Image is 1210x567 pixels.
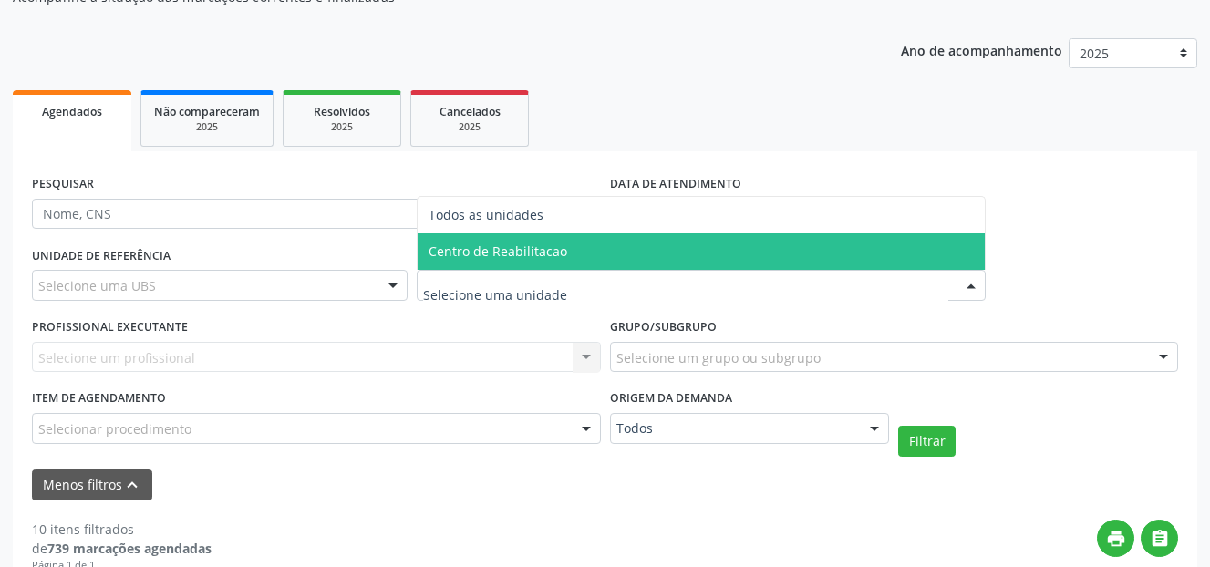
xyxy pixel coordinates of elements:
[32,520,212,539] div: 10 itens filtrados
[429,206,543,223] span: Todos as unidades
[32,199,601,230] input: Nome, CNS
[440,104,501,119] span: Cancelados
[616,419,853,438] span: Todos
[1097,520,1134,557] button: print
[1141,520,1178,557] button: 
[610,170,741,199] label: DATA DE ATENDIMENTO
[314,104,370,119] span: Resolvidos
[610,314,717,342] label: Grupo/Subgrupo
[296,120,388,134] div: 2025
[32,385,166,413] label: Item de agendamento
[898,426,956,457] button: Filtrar
[610,385,732,413] label: Origem da demanda
[32,242,171,270] label: UNIDADE DE REFERÊNCIA
[38,419,191,438] span: Selecionar procedimento
[47,540,212,557] strong: 739 marcações agendadas
[616,348,821,367] span: Selecione um grupo ou subgrupo
[901,38,1062,61] p: Ano de acompanhamento
[154,104,260,119] span: Não compareceram
[32,539,212,558] div: de
[38,276,156,295] span: Selecione uma UBS
[423,276,948,313] input: Selecione uma unidade
[42,104,102,119] span: Agendados
[429,242,567,260] span: Centro de Reabilitacao
[122,475,142,495] i: keyboard_arrow_up
[1150,529,1170,549] i: 
[154,120,260,134] div: 2025
[32,170,94,199] label: PESQUISAR
[32,314,188,342] label: PROFISSIONAL EXECUTANTE
[32,469,152,501] button: Menos filtroskeyboard_arrow_up
[1106,529,1126,549] i: print
[424,120,515,134] div: 2025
